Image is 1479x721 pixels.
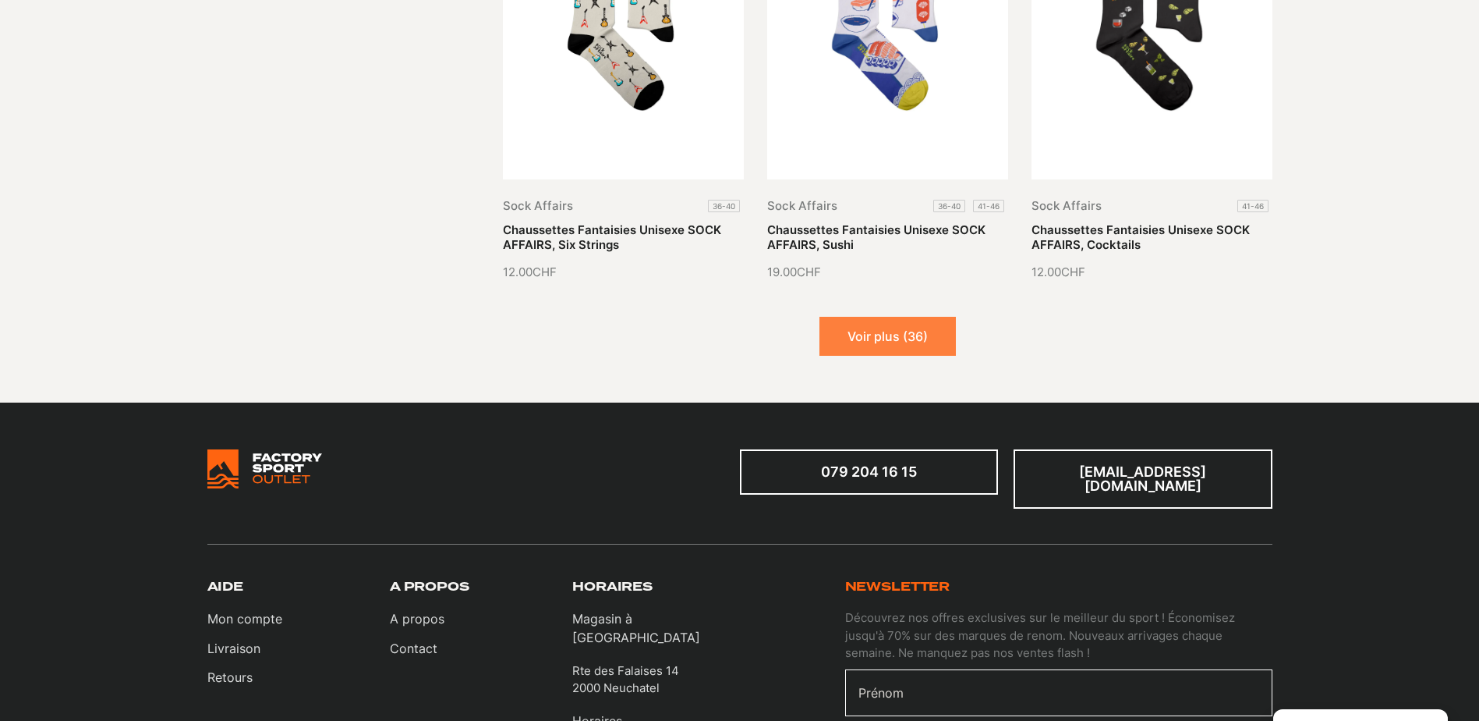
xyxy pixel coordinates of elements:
[390,609,444,628] a: A propos
[207,609,282,628] a: Mon compte
[845,609,1272,662] p: Découvrez nos offres exclusives sur le meilleur du sport ! Économisez jusqu'à 70% sur des marques...
[572,609,739,647] p: Magasin à [GEOGRAPHIC_DATA]
[845,669,1272,716] input: Prénom
[390,580,469,595] h3: A propos
[572,662,679,698] p: Rte des Falaises 14 2000 Neuchatel
[1014,449,1272,509] a: [EMAIL_ADDRESS][DOMAIN_NAME]
[740,449,999,495] a: 079 204 16 15
[572,580,653,595] h3: Horaires
[1031,222,1250,253] a: Chaussettes Fantaisies Unisexe SOCK AFFAIRS, Cocktails
[390,639,444,658] a: Contact
[207,639,282,658] a: Livraison
[845,580,950,595] h3: Newsletter
[207,668,282,687] a: Retours
[207,580,243,595] h3: Aide
[503,222,721,253] a: Chaussettes Fantaisies Unisexe SOCK AFFAIRS, Six Strings
[819,317,956,356] button: Voir plus (36)
[207,449,322,488] img: Bricks Woocommerce Starter
[767,222,985,253] a: Chaussettes Fantaisies Unisexe SOCK AFFAIRS, Sushi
